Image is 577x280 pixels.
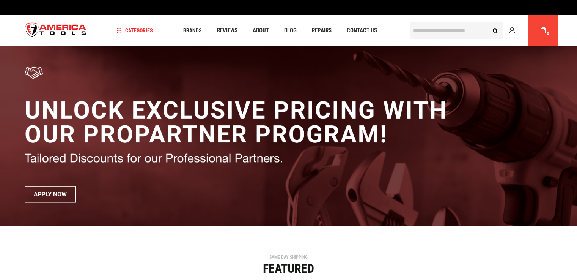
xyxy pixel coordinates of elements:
div: Featured [17,263,560,275]
div: SAME DAY SHIPPING [17,255,560,259]
a: Contact Us [343,25,380,36]
span: 0 [547,32,549,36]
span: Categories [116,28,153,33]
button: Search [488,23,503,38]
span: Repairs [312,28,332,33]
a: Repairs [308,25,335,36]
span: Contact Us [347,28,377,33]
a: Reviews [214,25,241,36]
span: Reviews [217,28,237,33]
a: Blog [281,25,300,36]
span: About [253,28,269,33]
a: store logo [19,16,93,45]
a: Brands [180,25,205,36]
img: America Tools [19,16,93,45]
span: Blog [284,28,297,33]
a: 0 [536,15,550,46]
span: Brands [183,28,202,33]
a: About [249,25,272,36]
a: Categories [113,25,156,36]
